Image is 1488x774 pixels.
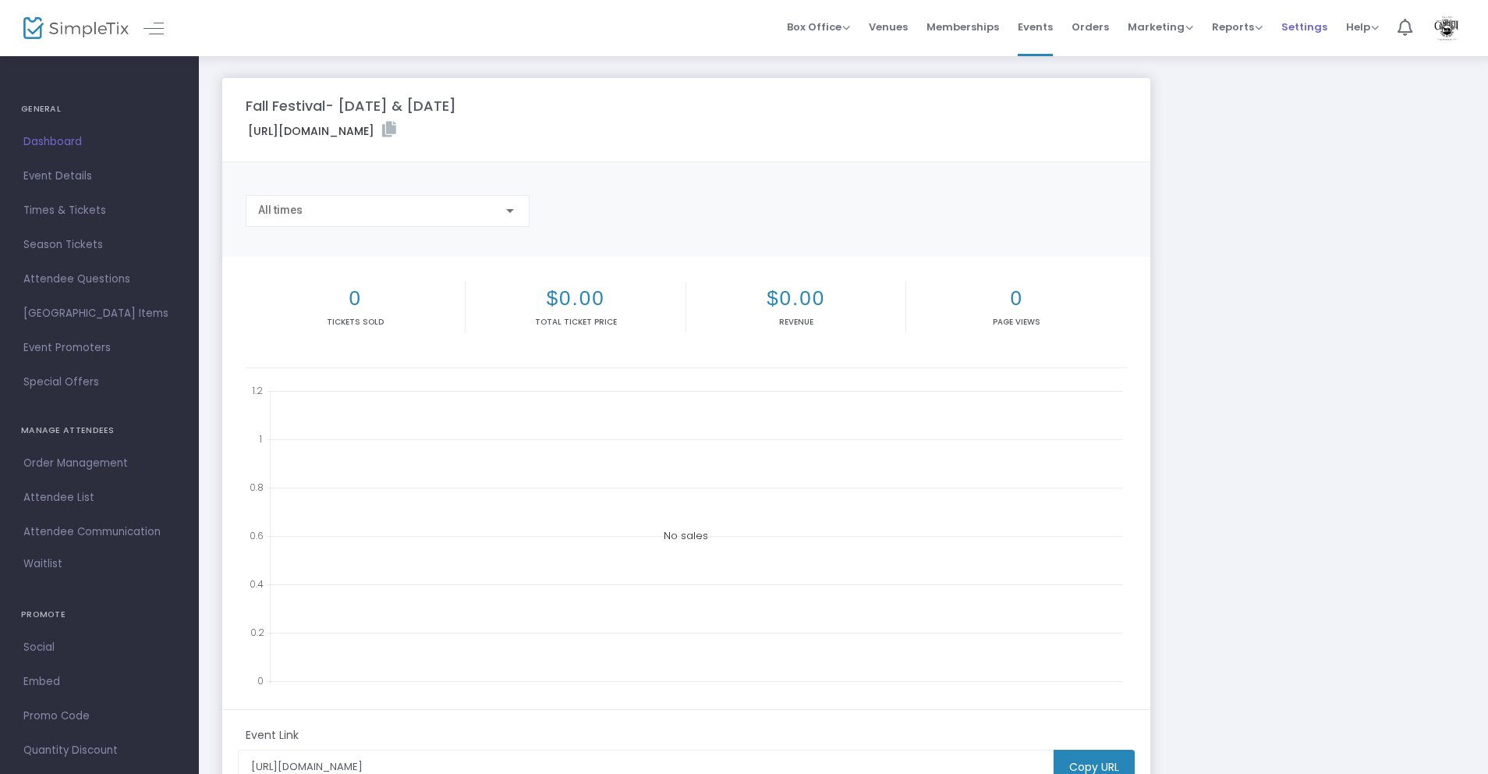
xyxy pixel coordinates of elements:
span: Event Details [23,166,175,186]
span: Quantity Discount [23,740,175,761]
span: Events [1018,7,1053,47]
h2: $0.00 [689,286,902,311]
span: Reports [1212,20,1263,34]
m-panel-subtitle: Event Link [246,727,299,744]
span: Embed [23,672,175,692]
span: Times & Tickets [23,201,175,221]
span: Special Offers [23,372,175,392]
span: Waitlist [23,556,62,572]
label: [URL][DOMAIN_NAME] [248,122,396,140]
m-panel-title: Fall Festival- [DATE] & [DATE] [246,95,456,116]
span: Attendee Communication [23,522,175,542]
span: Help [1346,20,1379,34]
span: Attendee Questions [23,269,175,289]
span: Dashboard [23,132,175,152]
p: Revenue [689,316,902,328]
span: Marketing [1128,20,1193,34]
span: Season Tickets [23,235,175,255]
span: Memberships [926,7,999,47]
span: Order Management [23,453,175,474]
span: Social [23,637,175,658]
p: Tickets sold [249,316,462,328]
p: Page Views [909,316,1123,328]
h2: 0 [909,286,1123,311]
span: Attendee List [23,488,175,508]
span: Event Promoters [23,338,175,358]
h4: PROMOTE [21,599,178,630]
span: Settings [1281,7,1327,47]
h4: GENERAL [21,94,178,125]
span: Promo Code [23,706,175,726]
p: Total Ticket Price [469,316,682,328]
div: No sales [246,380,1127,692]
span: Box Office [787,20,850,34]
span: [GEOGRAPHIC_DATA] Items [23,304,175,324]
h2: $0.00 [469,286,682,311]
span: Orders [1072,7,1109,47]
span: Venues [869,7,908,47]
h2: 0 [249,286,462,311]
span: All times [258,204,303,216]
h4: MANAGE ATTENDEES [21,415,178,446]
